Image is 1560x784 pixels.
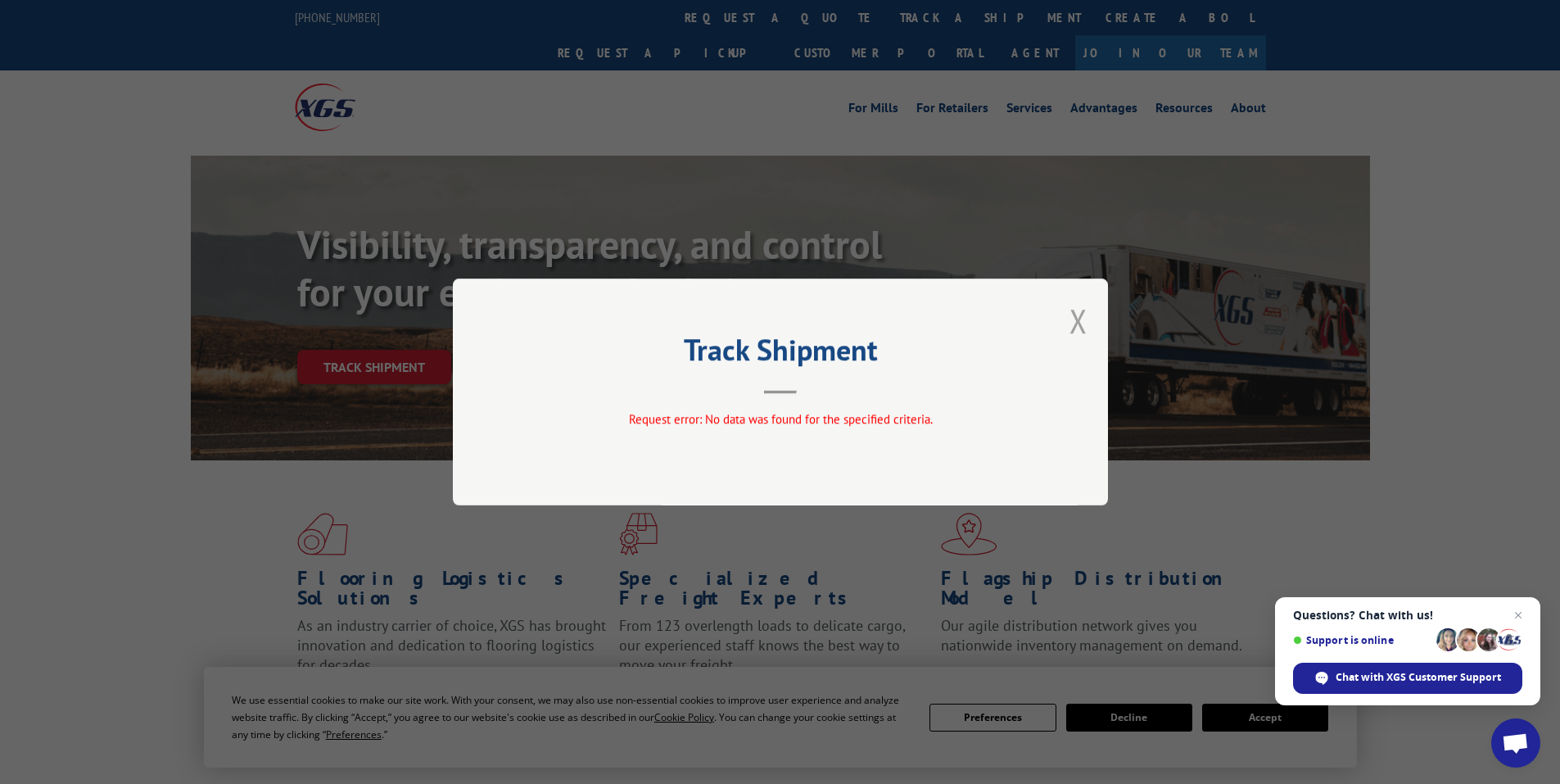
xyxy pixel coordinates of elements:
[1069,299,1087,342] button: Close modal
[628,411,932,427] span: Request error: No data was found for the specified criteria.
[1293,663,1522,694] div: Chat with XGS Customer Support
[1293,634,1431,646] span: Support is online
[1336,670,1501,685] span: Chat with XGS Customer Support
[1508,605,1528,625] span: Close chat
[1491,718,1540,768] div: Open chat
[535,338,1026,369] h2: Track Shipment
[1293,609,1522,622] span: Questions? Chat with us!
